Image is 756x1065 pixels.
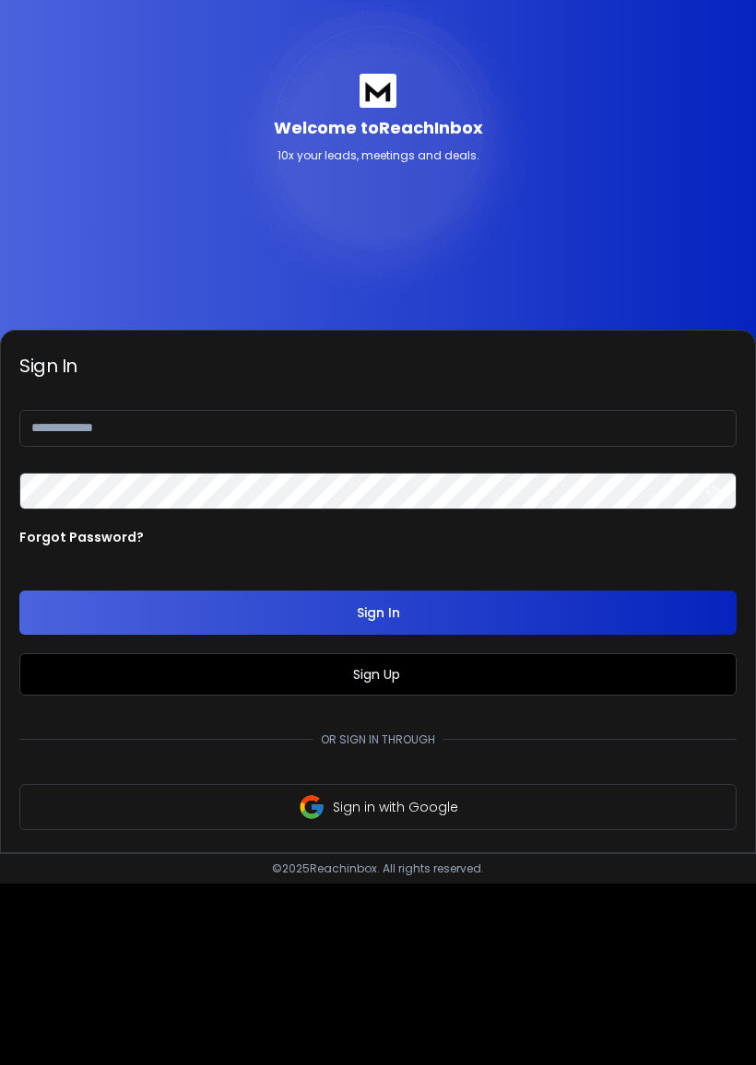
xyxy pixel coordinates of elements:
[313,732,443,747] p: Or sign in through
[19,784,737,830] button: Sign in with Google
[278,148,479,163] p: 10x your leads, meetings and deals.
[274,115,483,141] p: Welcome to ReachInbox
[353,665,404,684] a: Sign Up
[272,861,484,876] p: © 2025 Reachinbox. All rights reserved.
[360,74,396,108] img: logo
[19,353,737,379] h3: Sign In
[333,798,458,816] p: Sign in with Google
[19,528,144,546] p: Forgot Password?
[19,591,737,635] button: Sign In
